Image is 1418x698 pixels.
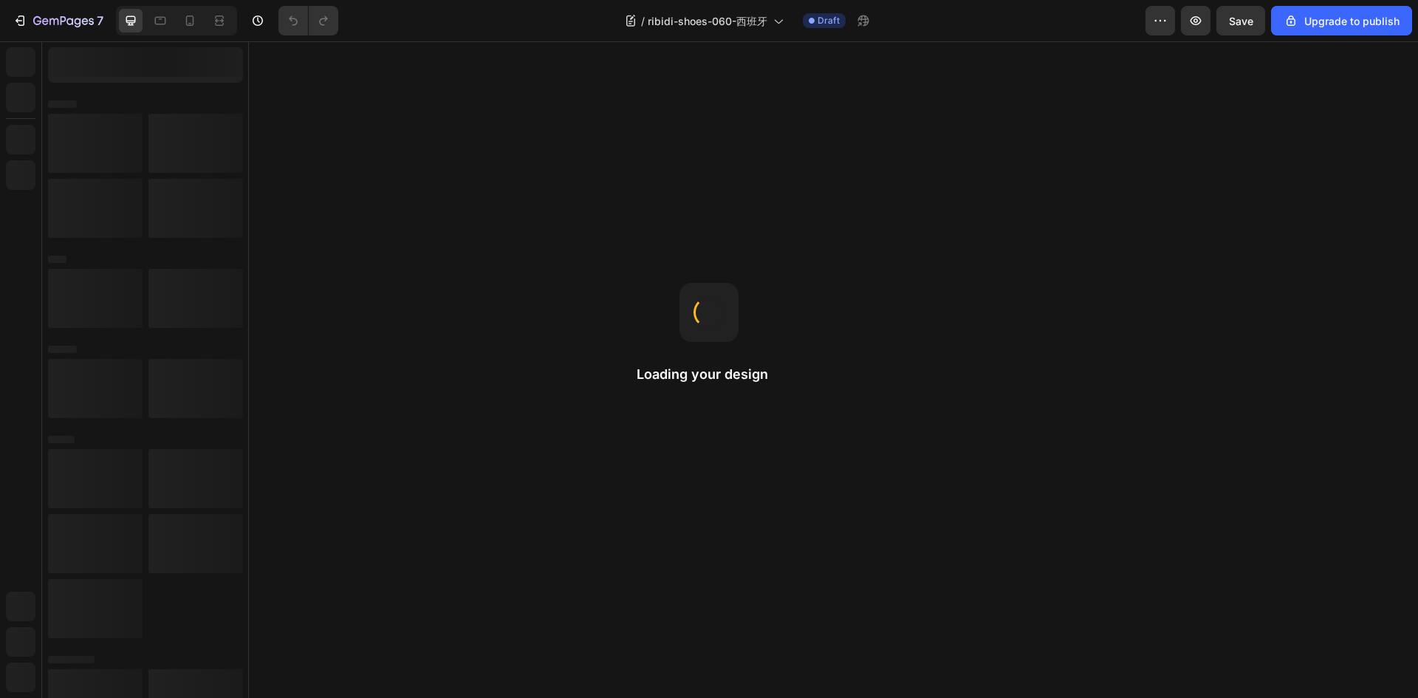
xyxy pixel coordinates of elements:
[818,14,840,27] span: Draft
[97,12,103,30] p: 7
[1216,6,1265,35] button: Save
[637,366,781,383] h2: Loading your design
[1271,6,1412,35] button: Upgrade to publish
[648,13,767,29] span: ribidi-shoes-060-西班牙
[1284,13,1400,29] div: Upgrade to publish
[278,6,338,35] div: Undo/Redo
[641,13,645,29] span: /
[1229,15,1253,27] span: Save
[6,6,110,35] button: 7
